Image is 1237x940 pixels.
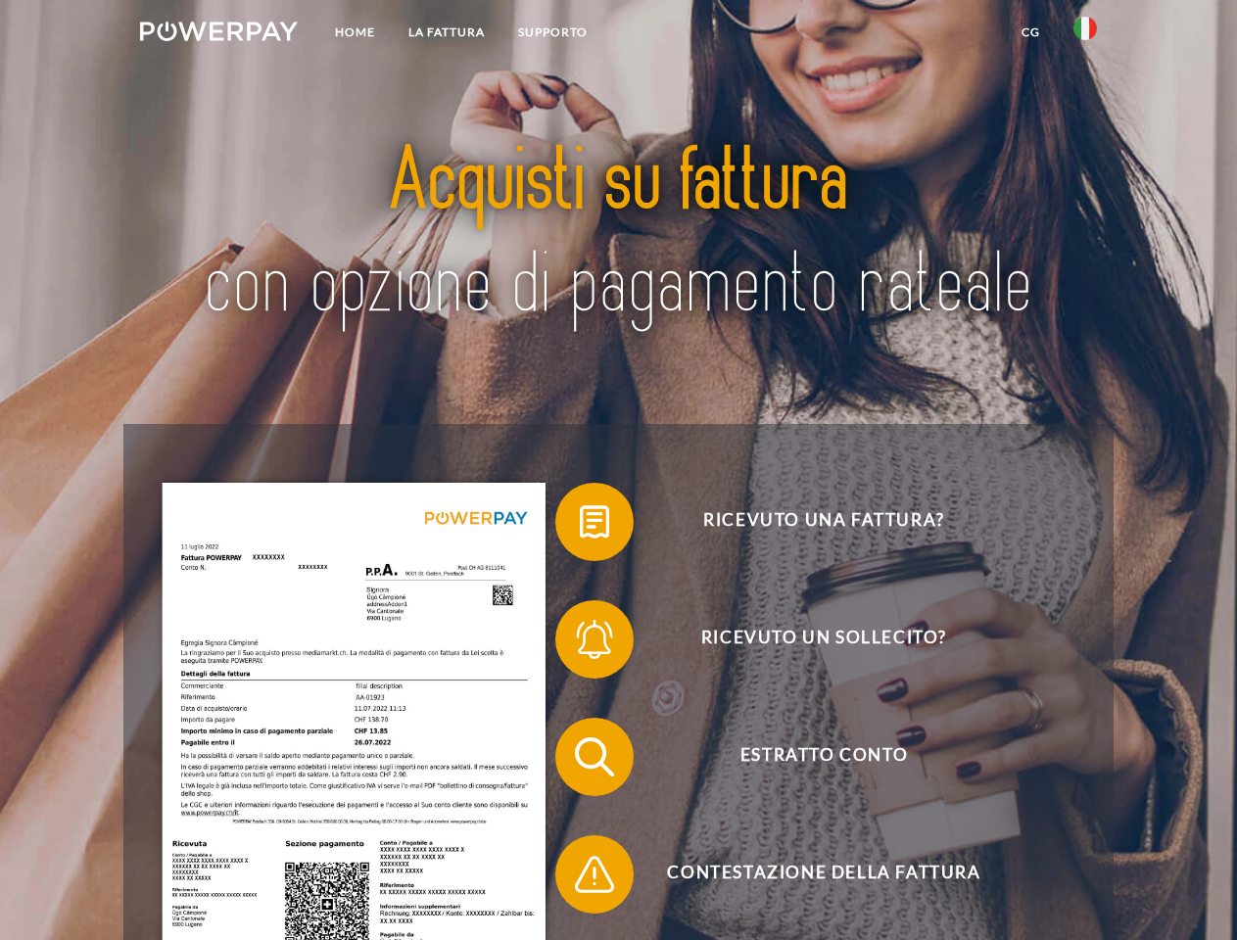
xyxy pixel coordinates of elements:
[140,22,298,41] img: logo-powerpay-white.svg
[584,835,1064,914] span: Contestazione della fattura
[584,718,1064,796] span: Estratto conto
[570,497,619,546] img: qb_bill.svg
[555,483,1065,561] button: Ricevuto una fattura?
[584,483,1064,561] span: Ricevuto una fattura?
[584,600,1064,679] span: Ricevuto un sollecito?
[570,732,619,781] img: qb_search.svg
[1073,17,1097,40] img: it
[555,600,1065,679] button: Ricevuto un sollecito?
[570,850,619,899] img: qb_warning.svg
[555,718,1065,796] button: Estratto conto
[501,15,604,50] a: Supporto
[570,615,619,664] img: qb_bell.svg
[392,15,501,50] a: LA FATTURA
[318,15,392,50] a: Home
[187,94,1050,375] img: title-powerpay_it.svg
[555,835,1065,914] button: Contestazione della fattura
[1005,15,1057,50] a: CG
